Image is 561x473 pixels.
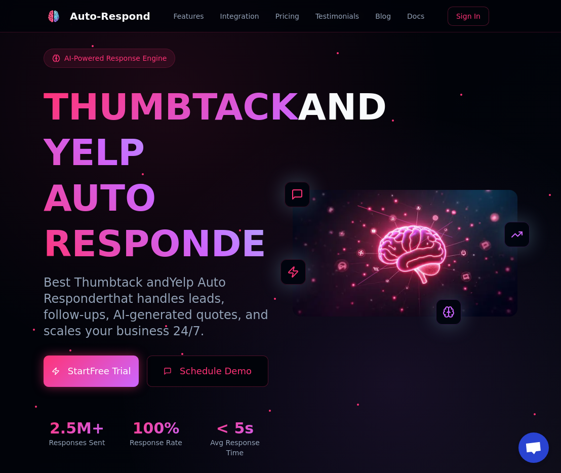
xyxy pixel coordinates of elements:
[48,10,60,22] img: logo.svg
[44,356,139,387] a: StartFree Trial
[293,190,517,317] img: AI Neural Network Brain
[173,11,204,21] a: Features
[70,9,150,23] div: Auto-Respond
[202,419,268,438] div: < 5s
[44,438,110,448] div: Responses Sent
[315,11,359,21] a: Testimonials
[448,7,489,26] a: Sign In
[275,11,299,21] a: Pricing
[202,438,268,458] div: Avg Response Time
[491,6,524,28] iframe: Кнопка "Войти с аккаунтом Google"
[220,11,259,21] a: Integration
[44,86,298,128] span: THUMBTACK
[147,356,268,387] button: Schedule Demo
[44,274,268,339] p: Best Thumbtack and that handles leads, follow-ups, AI-generated quotes, and scales your business ...
[64,53,167,63] span: AI-Powered Response Engine
[375,11,391,21] a: Blog
[123,438,189,448] div: Response Rate
[44,6,150,26] a: Auto-Respond
[407,11,424,21] a: Docs
[518,432,549,463] a: Open chat
[44,130,268,266] h1: YELP AUTO RESPONDER
[44,419,110,438] div: 2.5M+
[298,86,387,128] span: AND
[44,275,226,306] span: Yelp Auto Responder
[123,419,189,438] div: 100%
